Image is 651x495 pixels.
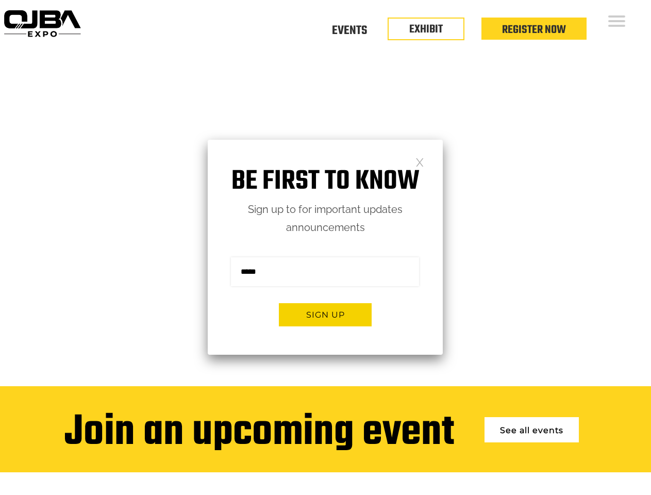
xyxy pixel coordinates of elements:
[208,201,443,237] p: Sign up to for important updates announcements
[279,303,372,326] button: Sign up
[485,417,579,442] a: See all events
[409,21,443,38] a: EXHIBIT
[64,409,454,457] div: Join an upcoming event
[502,21,566,39] a: Register Now
[415,157,424,166] a: Close
[208,166,443,198] h1: Be first to know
